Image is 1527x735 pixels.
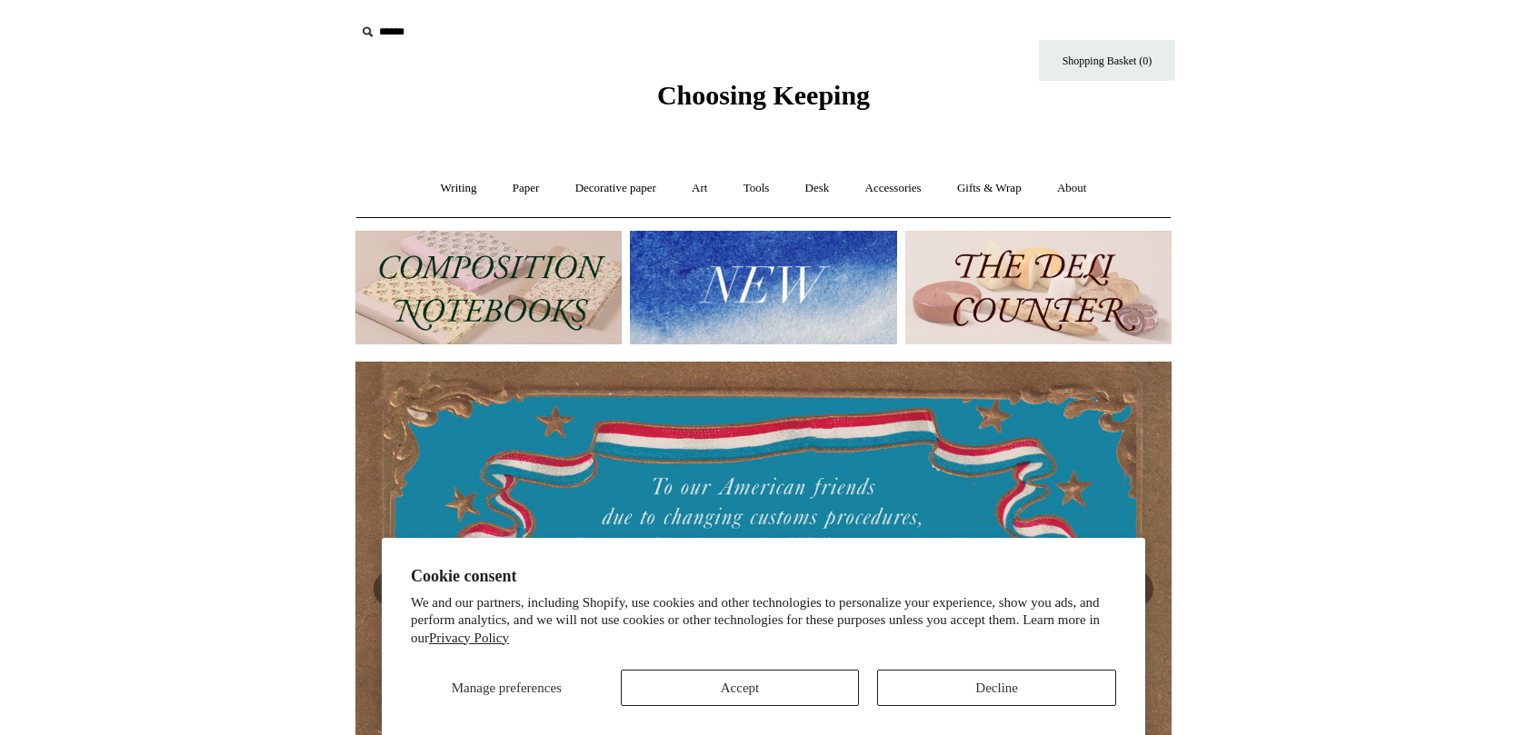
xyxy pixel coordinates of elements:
h2: Cookie consent [411,567,1116,586]
a: Choosing Keeping [657,94,870,107]
a: About [1041,164,1103,213]
img: The Deli Counter [905,231,1172,344]
button: Previous [374,571,410,607]
a: Accessories [849,164,938,213]
button: Accept [621,670,860,706]
span: Choosing Keeping [657,80,870,110]
img: 202302 Composition ledgers.jpg__PID:69722ee6-fa44-49dd-a067-31375e5d54ec [355,231,622,344]
a: Writing [424,164,494,213]
a: Gifts & Wrap [941,164,1038,213]
a: Privacy Policy [429,631,509,645]
a: Art [675,164,724,213]
a: Paper [496,164,556,213]
button: Decline [877,670,1116,706]
a: Shopping Basket (0) [1039,40,1175,81]
p: We and our partners, including Shopify, use cookies and other technologies to personalize your ex... [411,594,1116,648]
a: Desk [789,164,846,213]
span: Manage preferences [452,680,562,695]
a: Tools [727,164,786,213]
a: Decorative paper [559,164,673,213]
button: Manage preferences [411,670,603,706]
img: New.jpg__PID:f73bdf93-380a-4a35-bcfe-7823039498e1 [630,231,896,344]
